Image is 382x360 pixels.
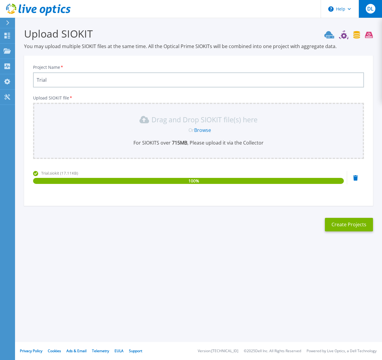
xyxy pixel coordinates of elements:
[325,218,373,231] button: Create Projects
[92,348,109,353] a: Telemetry
[307,349,377,353] li: Powered by Live Optics, a Dell Technology
[37,139,360,146] p: For SIOKITS over , Please upload it via the Collector
[198,349,238,353] li: Version: [TECHNICAL_ID]
[33,72,364,87] input: Enter Project Name
[367,6,373,11] span: DL
[41,170,78,176] span: Trial.siokit (17.11KB)
[33,96,364,100] p: Upload SIOKIT file
[171,139,187,146] b: 715 MB
[129,348,142,353] a: Support
[20,348,42,353] a: Privacy Policy
[24,27,373,41] h3: Upload SIOKIT
[66,348,87,353] a: Ads & Email
[188,178,199,184] span: 100 %
[151,117,258,123] p: Drag and Drop SIOKIT file(s) here
[48,348,61,353] a: Cookies
[244,349,301,353] li: © 2025 Dell Inc. All Rights Reserved
[37,115,360,146] div: Drag and Drop SIOKIT file(s) here OrBrowseFor SIOKITS over 715MB, Please upload it via the Collector
[33,65,64,69] label: Project Name
[24,43,373,50] p: You may upload multiple SIOKIT files at the same time. All the Optical Prime SIOKITs will be comb...
[115,348,124,353] a: EULA
[188,127,194,133] span: Or
[194,127,211,133] a: Browse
